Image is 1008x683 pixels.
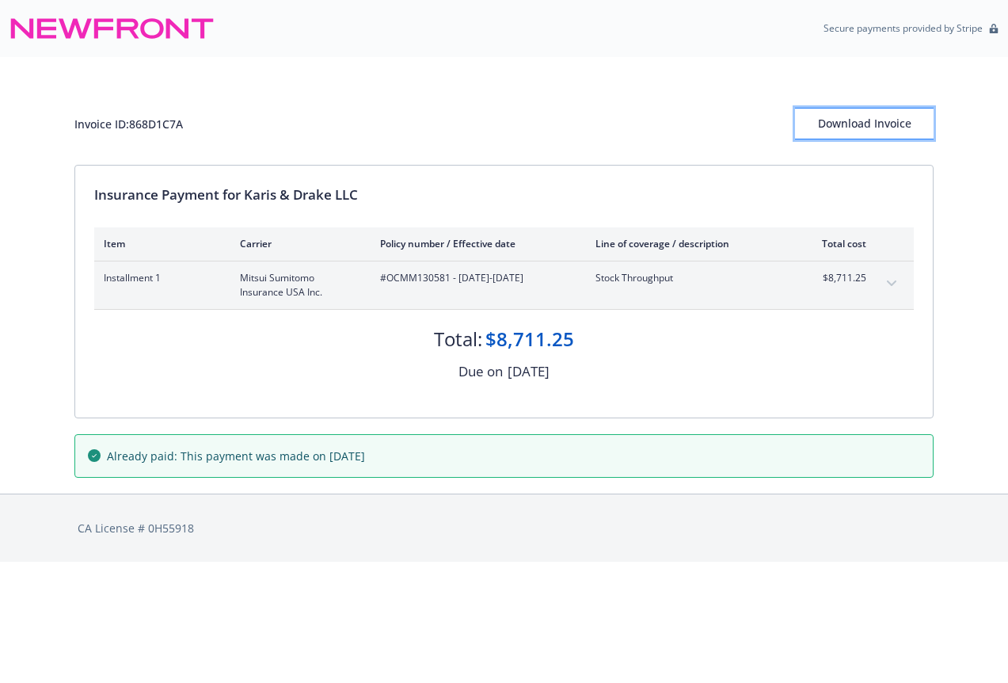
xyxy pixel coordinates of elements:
div: Line of coverage / description [595,237,782,250]
p: Secure payments provided by Stripe [824,21,983,35]
span: $8,711.25 [807,271,866,285]
div: Policy number / Effective date [380,237,570,250]
div: Insurance Payment for Karis & Drake LLC [94,185,914,205]
button: expand content [879,271,904,296]
div: Total cost [807,237,866,250]
div: Total: [434,326,482,353]
div: Carrier [240,237,355,250]
span: Already paid: This payment was made on [DATE] [107,448,365,464]
div: [DATE] [508,361,550,382]
span: Installment 1 [104,271,215,285]
div: Due on [458,361,503,382]
span: Mitsui Sumitomo Insurance USA Inc. [240,271,355,300]
span: Stock Throughput [595,271,782,285]
div: CA License # 0H55918 [78,520,930,536]
div: Installment 1Mitsui Sumitomo Insurance USA Inc.#OCMM130581 - [DATE]-[DATE]Stock Throughput$8,711.... [94,261,914,309]
div: $8,711.25 [485,326,574,353]
div: Item [104,237,215,250]
div: Invoice ID: 868D1C7A [74,116,183,132]
button: Download Invoice [795,108,934,139]
span: #OCMM130581 - [DATE]-[DATE] [380,271,570,285]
